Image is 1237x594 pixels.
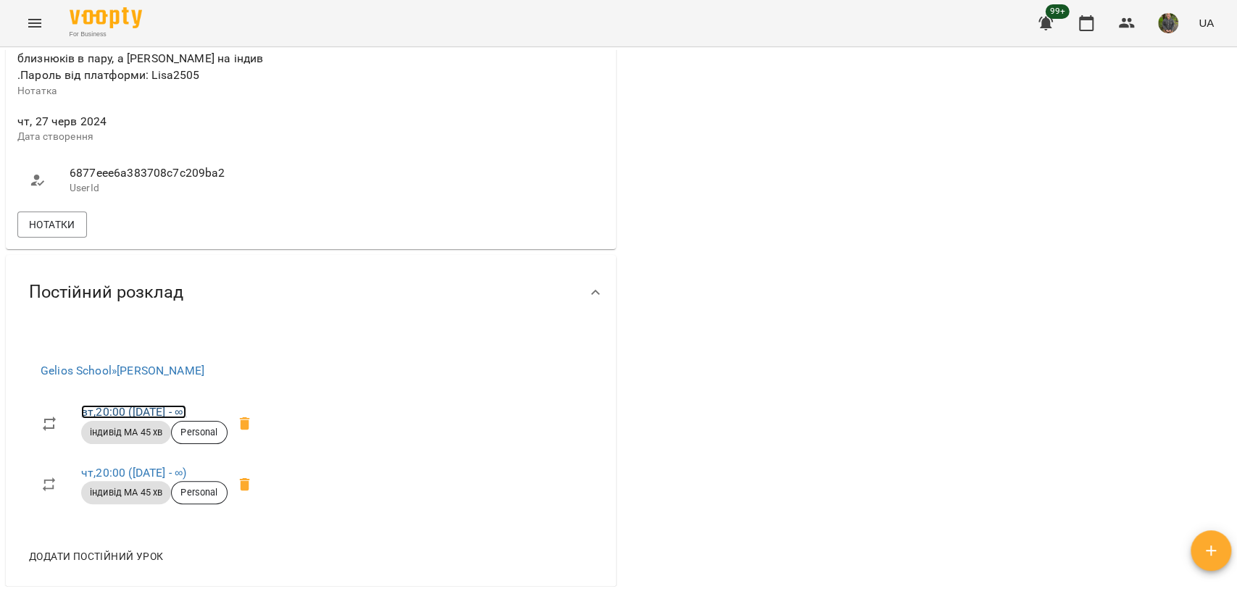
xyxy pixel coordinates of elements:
[17,113,308,130] span: чт, 27 черв 2024
[17,6,52,41] button: Menu
[23,543,169,569] button: Додати постійний урок
[70,164,296,182] span: 6877eee6a383708c7c209ba2
[17,84,308,99] p: Нотатка
[81,405,186,419] a: вт,20:00 ([DATE] - ∞)
[81,426,171,439] span: індивід МА 45 хв
[29,216,75,233] span: Нотатки
[1199,15,1214,30] span: UA
[1158,13,1178,33] img: 2aca21bda46e2c85bd0f5a74cad084d8.jpg
[228,406,262,441] span: Видалити приватний урок Валерія Рогаткіна вт 20:00 клієнта Ліза Копилова
[81,486,171,499] span: індивід МА 45 хв
[29,281,183,304] span: Постійний розклад
[172,426,226,439] span: Personal
[41,364,204,377] a: Gelios School»[PERSON_NAME]
[17,130,308,144] p: Дата створення
[1046,4,1070,19] span: 99+
[17,212,87,238] button: Нотатки
[70,7,142,28] img: Voopty Logo
[70,30,142,39] span: For Business
[6,255,616,330] div: Постійний розклад
[70,181,296,196] p: UserId
[1193,9,1220,36] button: UA
[228,467,262,502] span: Видалити приватний урок Валерія Рогаткіна чт 20:00 клієнта Ліза Копилова
[29,548,163,565] span: Додати постійний урок
[172,486,226,499] span: Personal
[81,466,186,480] a: чт,20:00 ([DATE] - ∞)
